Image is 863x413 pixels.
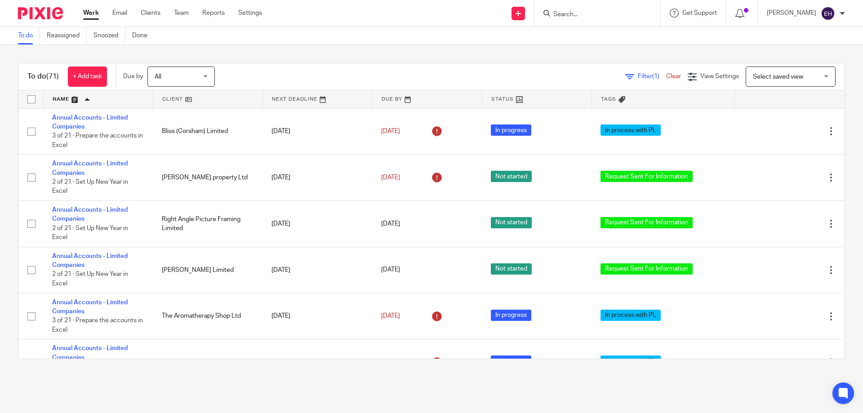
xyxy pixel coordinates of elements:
[601,171,693,182] span: Request Sent For Information
[381,221,400,227] span: [DATE]
[491,263,532,275] span: Not started
[18,7,63,19] img: Pixie
[153,339,262,386] td: The LOC Studios Ltd
[381,174,400,181] span: [DATE]
[132,27,154,44] a: Done
[202,9,225,18] a: Reports
[52,318,143,333] span: 3 of 21 · Prepare the accounts in Excel
[381,128,400,134] span: [DATE]
[174,9,189,18] a: Team
[153,293,262,339] td: The Aromatherapy Shop Ltd
[46,73,59,80] span: (71)
[491,124,531,136] span: In progress
[153,201,262,247] td: Right Angle Picture Framing Limited
[262,201,372,247] td: [DATE]
[52,253,128,268] a: Annual Accounts - Limited Companies
[262,108,372,155] td: [DATE]
[262,339,372,386] td: [DATE]
[552,11,633,19] input: Search
[601,355,661,367] span: In process with PL
[652,73,659,80] span: (1)
[27,72,59,81] h1: To do
[601,310,661,321] span: In process with PL
[491,355,531,367] span: In progress
[238,9,262,18] a: Settings
[52,345,128,360] a: Annual Accounts - Limited Companies
[601,217,693,228] span: Request Sent For Information
[52,133,143,148] span: 3 of 21 · Prepare the accounts in Excel
[601,124,661,136] span: In process with PL
[381,313,400,319] span: [DATE]
[52,160,128,176] a: Annual Accounts - Limited Companies
[601,97,616,102] span: Tags
[52,225,128,241] span: 2 of 21 · Set Up New Year in Excel
[68,67,107,87] a: + Add task
[381,267,400,273] span: [DATE]
[47,27,87,44] a: Reassigned
[682,10,717,16] span: Get Support
[52,299,128,315] a: Annual Accounts - Limited Companies
[262,247,372,293] td: [DATE]
[491,171,532,182] span: Not started
[153,108,262,155] td: Bliss (Corsham) Limited
[262,293,372,339] td: [DATE]
[18,27,40,44] a: To do
[112,9,127,18] a: Email
[123,72,143,81] p: Due by
[753,74,803,80] span: Select saved view
[155,74,161,80] span: All
[153,155,262,201] td: [PERSON_NAME] property Ltd
[638,73,666,80] span: Filter
[141,9,160,18] a: Clients
[767,9,816,18] p: [PERSON_NAME]
[52,115,128,130] a: Annual Accounts - Limited Companies
[52,207,128,222] a: Annual Accounts - Limited Companies
[666,73,681,80] a: Clear
[52,271,128,287] span: 2 of 21 · Set Up New Year in Excel
[821,6,835,21] img: svg%3E
[93,27,125,44] a: Snoozed
[491,310,531,321] span: In progress
[262,155,372,201] td: [DATE]
[491,217,532,228] span: Not started
[601,263,693,275] span: Request Sent For Information
[153,247,262,293] td: [PERSON_NAME] Limited
[700,73,739,80] span: View Settings
[52,179,128,195] span: 2 of 21 · Set Up New Year in Excel
[83,9,99,18] a: Work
